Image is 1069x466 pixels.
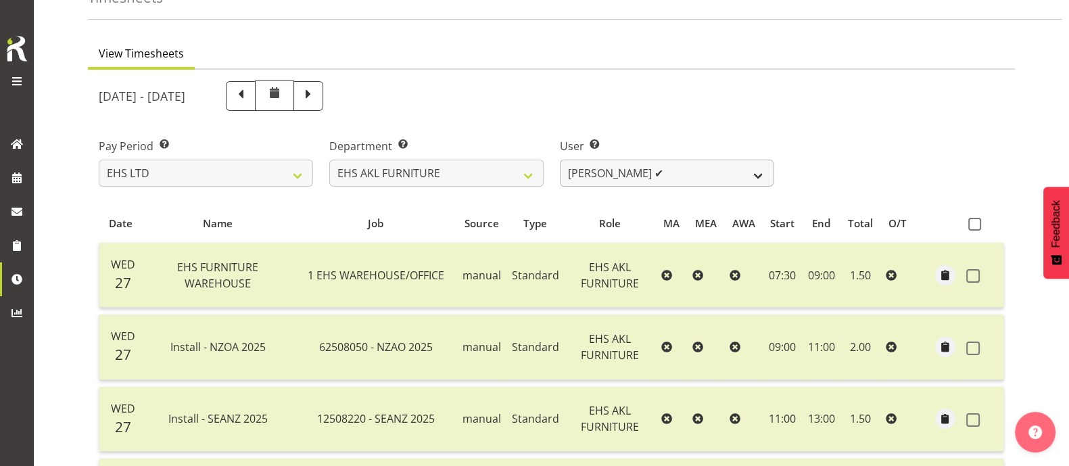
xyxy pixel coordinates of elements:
span: 62508050 - NZAO 2025 [318,340,432,354]
td: 1.50 [840,243,881,308]
span: Install - SEANZ 2025 [168,411,268,426]
span: Wed [111,257,135,272]
div: Total [848,216,873,231]
td: 09:00 [803,243,840,308]
label: Department [329,138,544,154]
span: Wed [111,329,135,344]
span: manual [462,340,500,354]
span: 27 [115,273,131,292]
span: EHS AKL FURNITURE [581,403,639,434]
div: Source [464,216,498,231]
button: Feedback - Show survey [1043,187,1069,279]
div: Start [770,216,794,231]
span: Wed [111,401,135,416]
td: 1.50 [840,387,881,452]
span: 1 EHS WAREHOUSE/OFFICE [307,268,444,283]
div: O/T [888,216,907,231]
span: EHS AKL FURNITURE [581,331,639,363]
span: Feedback [1050,200,1062,248]
td: 13:00 [803,387,840,452]
td: Standard [506,314,565,379]
span: Install - NZOA 2025 [170,340,266,354]
span: EHS AKL FURNITURE [581,260,639,291]
div: AWA [732,216,755,231]
span: manual [462,268,500,283]
h5: [DATE] - [DATE] [99,89,185,103]
div: End [810,216,832,231]
div: MA [663,216,680,231]
span: 27 [115,417,131,436]
td: Standard [506,387,565,452]
td: 09:00 [763,314,803,379]
div: Date [107,216,133,231]
img: help-xxl-2.png [1028,425,1042,439]
div: Job [302,216,448,231]
span: EHS FURNITURE WAREHOUSE [177,260,258,291]
span: 12508220 - SEANZ 2025 [316,411,434,426]
td: 11:00 [763,387,803,452]
div: Role [572,216,648,231]
div: Type [514,216,556,231]
div: MEA [695,216,717,231]
label: User [560,138,774,154]
span: 27 [115,345,131,364]
img: Rosterit icon logo [3,34,30,64]
span: manual [462,411,500,426]
td: Standard [506,243,565,308]
td: 2.00 [840,314,881,379]
div: Name [149,216,287,231]
td: 11:00 [803,314,840,379]
td: 07:30 [763,243,803,308]
label: Pay Period [99,138,313,154]
span: View Timesheets [99,45,184,62]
